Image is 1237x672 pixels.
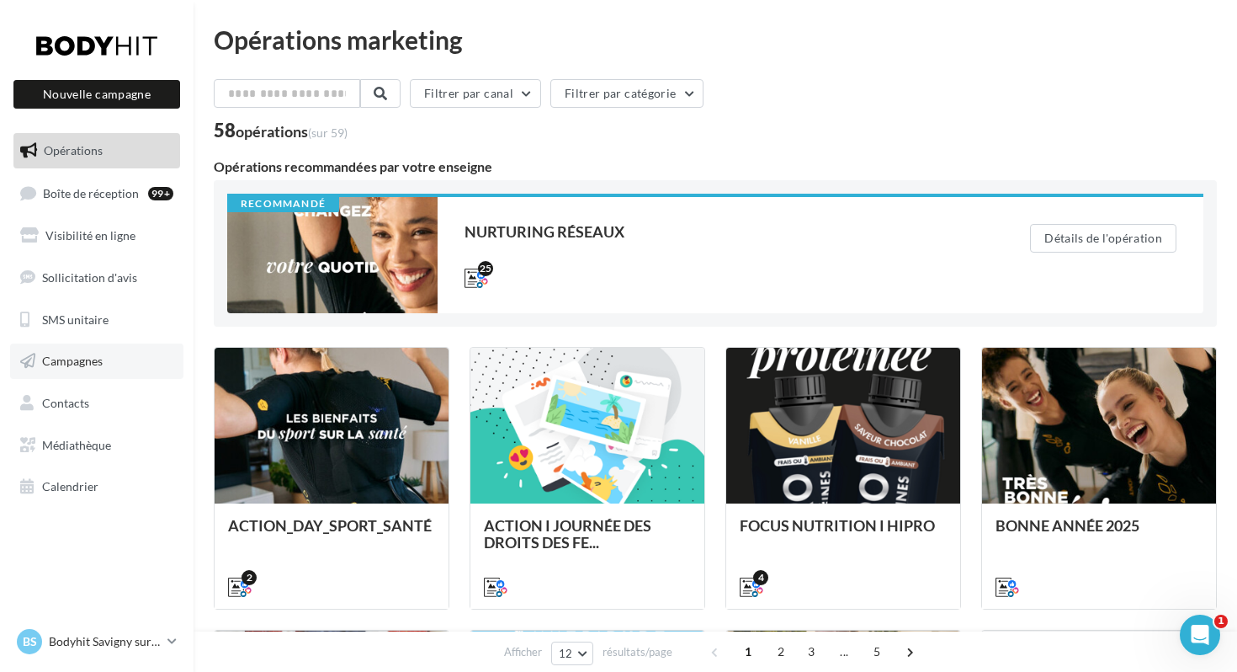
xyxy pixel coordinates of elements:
div: 4 [753,570,768,585]
a: Sollicitation d'avis [10,260,183,296]
span: résultats/page [603,644,672,660]
span: Contacts [42,396,89,410]
span: 5 [863,638,890,665]
a: Médiathèque [10,428,183,463]
button: Filtrer par canal [410,79,541,108]
a: Boîte de réception99+ [10,175,183,211]
a: Visibilité en ligne [10,218,183,253]
span: Médiathèque [42,438,111,452]
span: BONNE ANNÉE 2025 [995,516,1139,535]
span: 1 [735,638,762,665]
span: Opérations [44,143,103,157]
iframe: Intercom live chat [1180,615,1220,655]
span: Afficher [504,644,542,660]
span: Campagnes [42,354,103,368]
span: ACTION_DAY_SPORT_SANTÉ [228,516,432,535]
div: 99+ [148,187,173,200]
div: Recommandé [227,197,339,212]
span: (sur 59) [308,125,348,140]
a: Calendrier [10,469,183,504]
span: ... [831,638,857,665]
span: 3 [798,638,825,665]
span: Calendrier [42,479,98,493]
div: 25 [478,261,493,276]
div: Opérations marketing [214,27,1217,52]
a: Opérations [10,133,183,168]
a: Campagnes [10,344,183,379]
div: 58 [214,121,348,140]
a: BS Bodyhit Savigny sur Orge [13,626,180,658]
span: BS [23,633,37,650]
button: 12 [551,642,594,665]
a: SMS unitaire [10,302,183,338]
span: 1 [1214,615,1228,628]
a: Contacts [10,386,183,421]
button: Nouvelle campagne [13,80,180,109]
div: NURTURING RÉSEAUX [465,224,963,239]
span: FOCUS NUTRITION I HIPRO [740,516,935,535]
span: Sollicitation d'avis [42,270,137,285]
span: Visibilité en ligne [45,228,135,243]
button: Détails de l'opération [1030,224,1176,253]
span: ACTION I JOURNÉE DES DROITS DES FE... [484,516,651,552]
div: 2 [242,570,257,585]
button: Filtrer par catégorie [550,79,703,108]
span: 12 [559,647,573,660]
div: opérations [236,124,348,139]
span: Boîte de réception [43,185,139,200]
span: SMS unitaire [42,312,109,326]
div: Opérations recommandées par votre enseigne [214,160,1217,173]
p: Bodyhit Savigny sur Orge [49,633,161,650]
span: 2 [767,638,794,665]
